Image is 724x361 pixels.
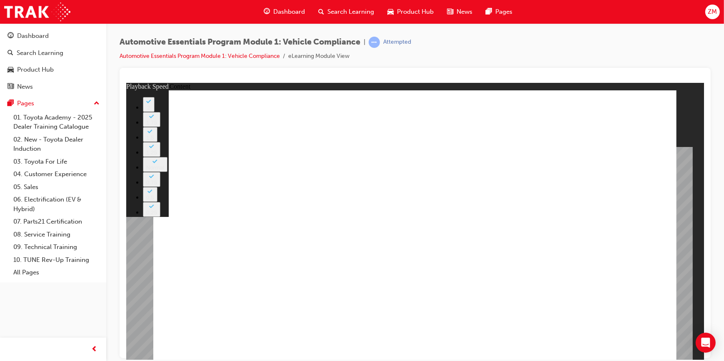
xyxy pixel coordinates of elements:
[3,79,103,95] a: News
[10,155,103,168] a: 03. Toyota For Life
[447,7,453,17] span: news-icon
[383,38,411,46] div: Attempted
[10,181,103,194] a: 05. Sales
[3,45,103,61] a: Search Learning
[486,7,492,17] span: pages-icon
[3,96,103,111] button: Pages
[17,48,63,58] div: Search Learning
[705,5,720,19] button: ZM
[17,31,49,41] div: Dashboard
[288,52,350,61] li: eLearning Module View
[457,7,472,17] span: News
[10,111,103,133] a: 01. Toyota Academy - 2025 Dealer Training Catalogue
[3,62,103,77] a: Product Hub
[369,37,380,48] span: learningRecordVerb_ATTEMPT-icon
[381,3,440,20] a: car-iconProduct Hub
[495,7,512,17] span: Pages
[440,3,479,20] a: news-iconNews
[364,37,365,47] span: |
[7,50,13,57] span: search-icon
[10,228,103,241] a: 08. Service Training
[10,254,103,266] a: 10. TUNE Rev-Up Training
[10,241,103,254] a: 09. Technical Training
[94,98,100,109] span: up-icon
[696,333,716,353] div: Open Intercom Messenger
[120,37,360,47] span: Automotive Essentials Program Module 1: Vehicle Compliance
[92,344,98,355] span: prev-icon
[7,83,14,91] span: news-icon
[10,133,103,155] a: 02. New - Toyota Dealer Induction
[397,7,434,17] span: Product Hub
[17,99,34,108] div: Pages
[318,7,324,17] span: search-icon
[7,66,14,74] span: car-icon
[312,3,381,20] a: search-iconSearch Learning
[387,7,394,17] span: car-icon
[10,193,103,215] a: 06. Electrification (EV & Hybrid)
[17,82,33,92] div: News
[3,27,103,96] button: DashboardSearch LearningProduct HubNews
[327,7,374,17] span: Search Learning
[3,28,103,44] a: Dashboard
[4,2,70,21] img: Trak
[264,7,270,17] span: guage-icon
[10,168,103,181] a: 04. Customer Experience
[7,32,14,40] span: guage-icon
[257,3,312,20] a: guage-iconDashboard
[10,215,103,228] a: 07. Parts21 Certification
[708,7,717,17] span: ZM
[120,52,280,60] a: Automotive Essentials Program Module 1: Vehicle Compliance
[10,266,103,279] a: All Pages
[17,65,54,75] div: Product Hub
[273,7,305,17] span: Dashboard
[7,100,14,107] span: pages-icon
[479,3,519,20] a: pages-iconPages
